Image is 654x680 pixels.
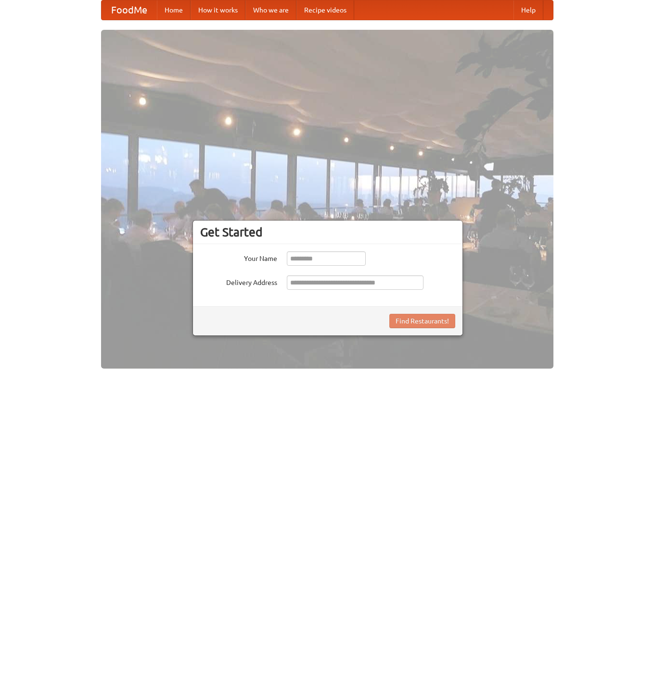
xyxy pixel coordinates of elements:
[157,0,191,20] a: Home
[102,0,157,20] a: FoodMe
[513,0,543,20] a: Help
[191,0,245,20] a: How it works
[296,0,354,20] a: Recipe videos
[200,251,277,263] label: Your Name
[200,225,455,239] h3: Get Started
[245,0,296,20] a: Who we are
[200,275,277,287] label: Delivery Address
[389,314,455,328] button: Find Restaurants!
